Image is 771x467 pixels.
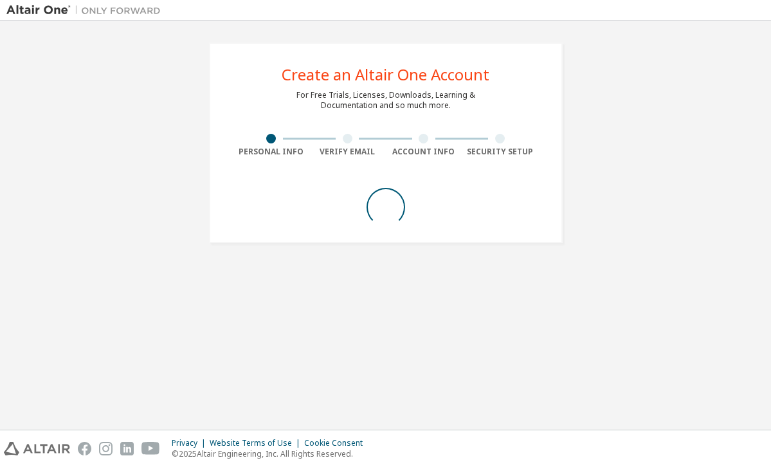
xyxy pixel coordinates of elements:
[4,442,70,455] img: altair_logo.svg
[172,438,210,448] div: Privacy
[282,67,489,82] div: Create an Altair One Account
[296,90,475,111] div: For Free Trials, Licenses, Downloads, Learning & Documentation and so much more.
[78,442,91,455] img: facebook.svg
[233,147,310,157] div: Personal Info
[6,4,167,17] img: Altair One
[120,442,134,455] img: linkedin.svg
[309,147,386,157] div: Verify Email
[304,438,370,448] div: Cookie Consent
[210,438,304,448] div: Website Terms of Use
[386,147,462,157] div: Account Info
[172,448,370,459] p: © 2025 Altair Engineering, Inc. All Rights Reserved.
[141,442,160,455] img: youtube.svg
[99,442,113,455] img: instagram.svg
[462,147,538,157] div: Security Setup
